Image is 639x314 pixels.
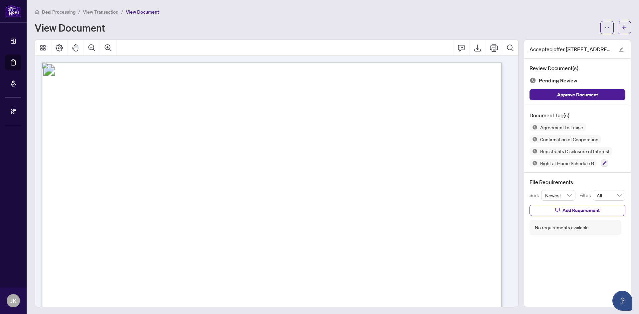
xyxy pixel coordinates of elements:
img: Status Icon [530,159,537,167]
span: Deal Processing [42,9,76,15]
span: ellipsis [605,25,609,30]
span: JK [10,296,17,305]
p: Sort: [530,192,541,199]
span: All [597,190,621,200]
h4: File Requirements [530,178,625,186]
span: edit [619,47,624,52]
img: Status Icon [530,135,537,143]
span: Add Requirement [562,205,600,216]
h4: Review Document(s) [530,64,625,72]
span: home [35,10,39,14]
span: Confirmation of Cooperation [537,137,601,142]
span: View Document [126,9,159,15]
span: Approve Document [557,89,598,100]
button: Approve Document [530,89,625,100]
span: Right at Home Schedule B [537,161,597,165]
span: arrow-left [622,25,627,30]
img: logo [5,5,21,17]
li: / [78,8,80,16]
button: Open asap [612,291,632,311]
span: Agreement to Lease [537,125,586,130]
span: Newest [545,190,572,200]
p: Filter: [579,192,593,199]
h4: Document Tag(s) [530,111,625,119]
span: Pending Review [539,76,577,85]
img: Status Icon [530,147,537,155]
li: / [121,8,123,16]
img: Status Icon [530,123,537,131]
div: No requirements available [535,224,589,231]
span: Accepted offer [STREET_ADDRESS] Keswick [PERSON_NAME] and [PERSON_NAME].pdf [530,45,613,53]
span: View Transaction [83,9,118,15]
span: Registrants Disclosure of Interest [537,149,612,154]
button: Add Requirement [530,205,625,216]
img: Document Status [530,77,536,84]
h1: View Document [35,22,105,33]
